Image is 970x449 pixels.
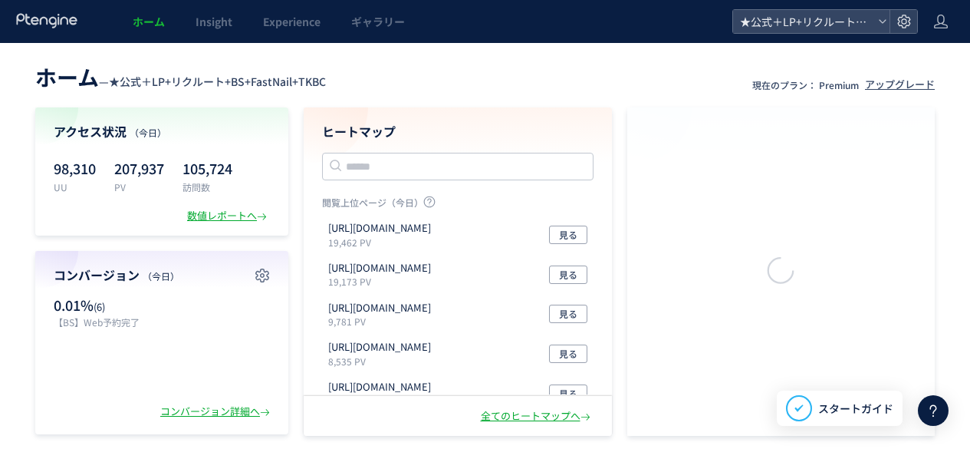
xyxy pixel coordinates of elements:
span: ホーム [35,61,99,92]
p: UU [54,180,96,193]
h4: コンバージョン [54,266,270,284]
p: 105,724 [182,156,232,180]
span: （今日） [143,269,179,282]
h4: アクセス状況 [54,123,270,140]
span: ★公式＋LP+リクルート+BS+FastNail+TKBC [109,74,326,89]
span: ★公式＋LP+リクルート+BS+FastNail+TKBC [735,10,872,33]
p: 207,937 [114,156,164,180]
span: スタートガイド [818,401,893,417]
p: 98,310 [54,156,96,180]
p: 0.01% [54,295,154,315]
span: Experience [263,14,321,29]
p: 現在のプラン： Premium [752,78,859,91]
span: ギャラリー [351,14,405,29]
span: ホーム [133,14,165,29]
span: Insight [196,14,232,29]
div: 数値レポートへ [187,209,270,223]
p: PV [114,180,164,193]
div: コンバージョン詳細へ [160,404,273,419]
p: 【BS】Web予約完了 [54,315,154,328]
span: (6) [94,299,105,314]
div: アップグレード [865,78,935,92]
p: 訪問数 [182,180,232,193]
div: — [35,61,326,92]
span: （今日） [130,126,166,139]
